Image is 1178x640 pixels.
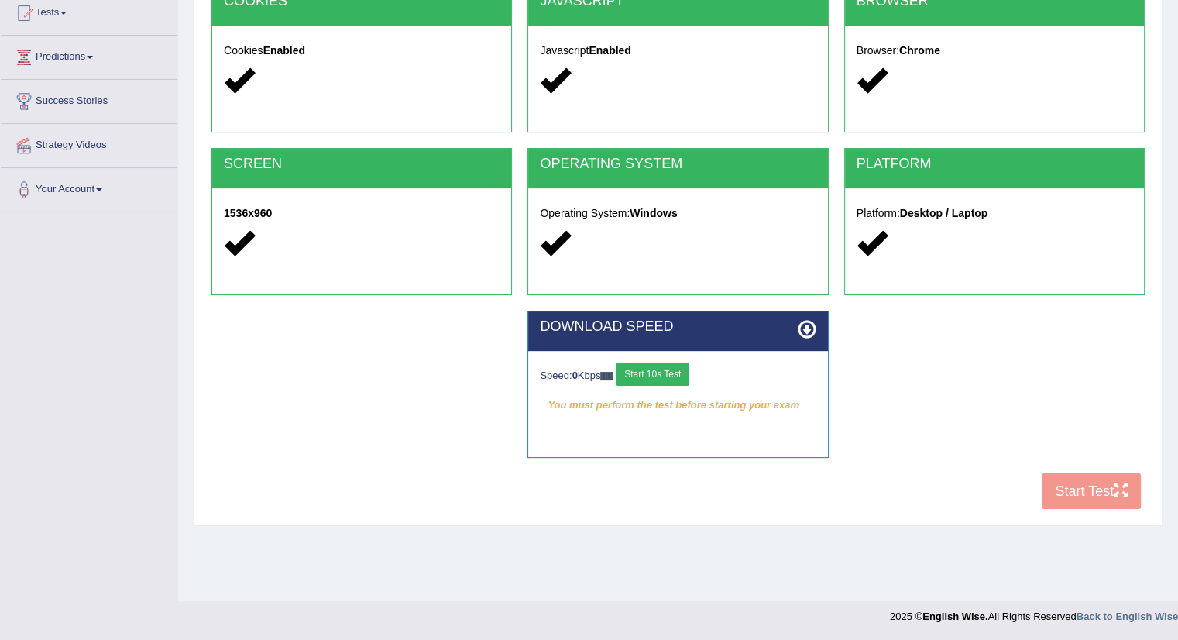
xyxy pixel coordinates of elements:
h5: Platform: [857,208,1132,219]
strong: Windows [630,207,677,219]
button: Start 10s Test [616,363,689,386]
h5: Operating System: [540,208,816,219]
a: Your Account [1,168,177,207]
em: You must perform the test before starting your exam [540,394,816,417]
a: Success Stories [1,80,177,119]
strong: Enabled [589,44,630,57]
h2: OPERATING SYSTEM [540,157,816,172]
h5: Javascript [540,45,816,57]
a: Predictions [1,36,177,74]
h5: Cookies [224,45,500,57]
img: ajax-loader-fb-connection.gif [600,372,613,380]
strong: 0 [572,370,578,381]
h5: Browser: [857,45,1132,57]
h2: PLATFORM [857,157,1132,172]
strong: Enabled [263,44,305,57]
h2: SCREEN [224,157,500,172]
h2: DOWNLOAD SPEED [540,319,816,335]
div: 2025 © All Rights Reserved [890,601,1178,624]
strong: 1536x960 [224,207,272,219]
strong: Desktop / Laptop [900,207,988,219]
a: Strategy Videos [1,124,177,163]
a: Back to English Wise [1077,611,1178,622]
strong: English Wise. [922,611,987,622]
strong: Chrome [899,44,940,57]
div: Speed: Kbps [540,363,816,390]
